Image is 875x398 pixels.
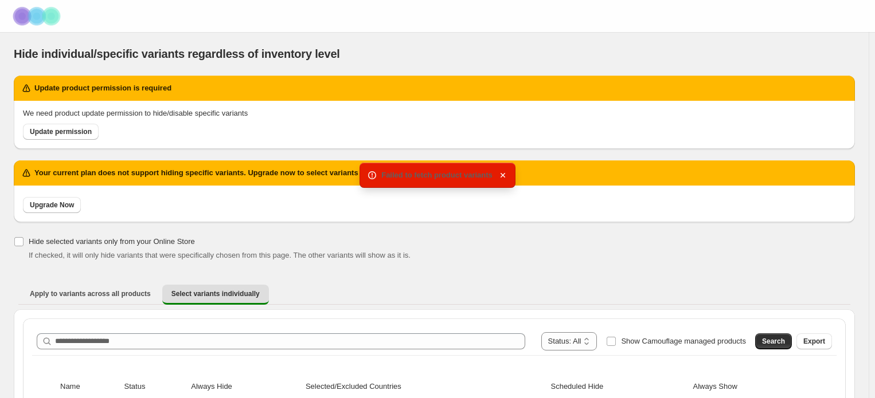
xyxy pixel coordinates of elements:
[762,337,785,346] span: Search
[34,82,171,94] h2: Update product permission is required
[29,237,195,246] span: Hide selected variants only from your Online Store
[30,289,151,298] span: Apply to variants across all products
[381,171,493,179] span: Failed to fetch product variants
[23,124,99,140] a: Update permission
[30,127,92,136] span: Update permission
[34,167,495,179] h2: Your current plan does not support hiding specific variants. Upgrade now to select variants and h...
[21,285,160,303] button: Apply to variants across all products
[755,333,792,349] button: Search
[30,200,74,210] span: Upgrade Now
[23,109,248,117] span: We need product update permission to hide/disable specific variants
[29,251,411,259] span: If checked, it will only hide variants that were specifically chosen from this page. The other va...
[796,333,832,349] button: Export
[171,289,260,298] span: Select variants individually
[23,197,81,213] a: Upgrade Now
[162,285,269,305] button: Select variants individually
[803,337,825,346] span: Export
[14,48,340,60] span: Hide individual/specific variants regardless of inventory level
[621,337,746,345] span: Show Camouflage managed products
